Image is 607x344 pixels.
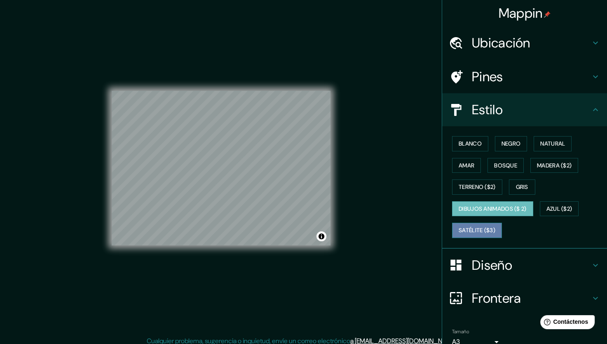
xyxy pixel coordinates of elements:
h4: Frontera [472,290,591,306]
button: Azul ($2) [540,201,579,217]
button: Dibujos animados ($ 2) [452,201,533,217]
font: Terreno ($2) [459,182,496,192]
button: Amar [452,158,481,173]
button: Madera ($2) [530,158,578,173]
button: Natural [534,136,572,151]
iframe: Help widget launcher [534,312,598,335]
h4: Ubicación [472,35,591,51]
font: Blanco [459,139,482,149]
h4: Estilo [472,101,591,118]
div: Ubicación [442,26,607,59]
font: Azul ($2) [546,204,572,214]
font: Bosque [494,160,517,171]
font: Dibujos animados ($ 2) [459,204,527,214]
button: Bosque [487,158,524,173]
div: Diseño [442,249,607,282]
font: Mappin [499,5,543,22]
img: pin-icon.png [544,11,551,18]
button: Negro [495,136,527,151]
font: Natural [540,139,565,149]
font: Gris [516,182,528,192]
label: Tamaño [452,328,469,335]
button: Gris [509,179,535,195]
button: Terreno ($2) [452,179,502,195]
div: Estilo [442,93,607,126]
font: Amar [459,160,474,171]
font: Madera ($2) [537,160,572,171]
button: Blanco [452,136,488,151]
h4: Diseño [472,257,591,273]
button: Satélite ($3) [452,223,502,238]
div: Frontera [442,282,607,315]
button: Alternar atribución [316,231,326,241]
canvas: Mapa [112,91,330,245]
h4: Pines [472,68,591,85]
font: Satélite ($3) [459,225,495,236]
div: Pines [442,60,607,93]
font: Negro [502,139,521,149]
